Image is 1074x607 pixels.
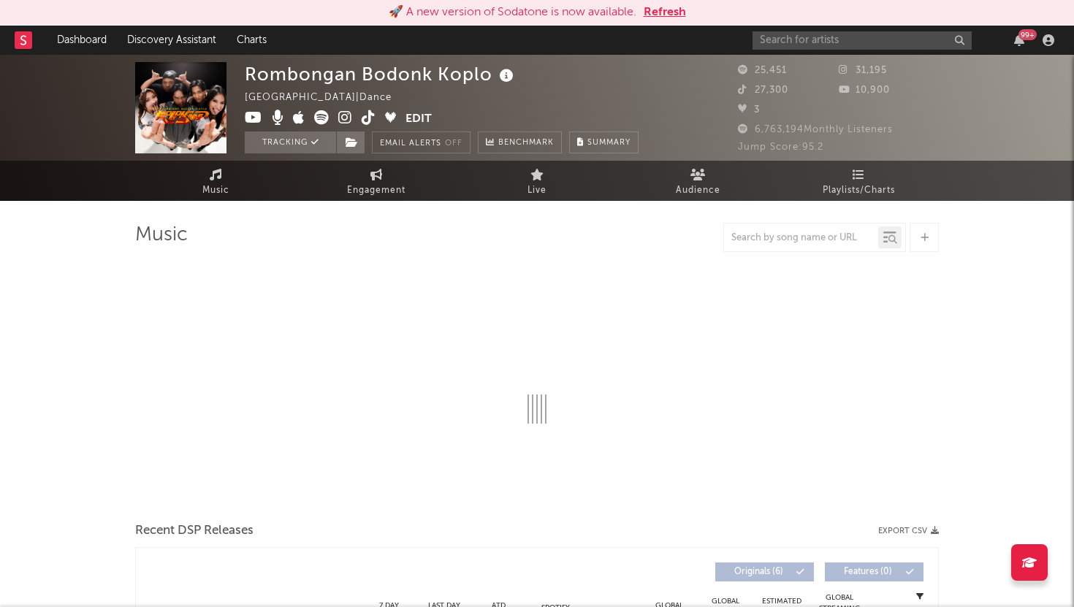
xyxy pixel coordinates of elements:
[738,105,760,115] span: 3
[245,131,336,153] button: Tracking
[569,131,639,153] button: Summary
[389,4,636,21] div: 🚀 A new version of Sodatone is now available.
[1014,34,1024,46] button: 99+
[738,85,788,95] span: 27,300
[372,131,471,153] button: Email AlertsOff
[347,182,405,199] span: Engagement
[839,66,887,75] span: 31,195
[738,125,893,134] span: 6,763,194 Monthly Listeners
[834,568,902,576] span: Features ( 0 )
[202,182,229,199] span: Music
[445,140,462,148] em: Off
[405,110,432,129] button: Edit
[738,66,787,75] span: 25,451
[296,161,457,201] a: Engagement
[878,527,939,535] button: Export CSV
[753,31,972,50] input: Search for artists
[724,232,878,244] input: Search by song name or URL
[226,26,277,55] a: Charts
[587,139,631,147] span: Summary
[245,62,517,86] div: Rombongan Bodonk Koplo
[117,26,226,55] a: Discovery Assistant
[1018,29,1037,40] div: 99 +
[839,85,890,95] span: 10,900
[135,161,296,201] a: Music
[823,182,895,199] span: Playlists/Charts
[47,26,117,55] a: Dashboard
[715,562,814,581] button: Originals(6)
[245,89,408,107] div: [GEOGRAPHIC_DATA] | Dance
[457,161,617,201] a: Live
[825,562,923,581] button: Features(0)
[644,4,686,21] button: Refresh
[135,522,254,540] span: Recent DSP Releases
[778,161,939,201] a: Playlists/Charts
[528,182,546,199] span: Live
[725,568,792,576] span: Originals ( 6 )
[676,182,720,199] span: Audience
[617,161,778,201] a: Audience
[478,131,562,153] a: Benchmark
[498,134,554,152] span: Benchmark
[738,142,823,152] span: Jump Score: 95.2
